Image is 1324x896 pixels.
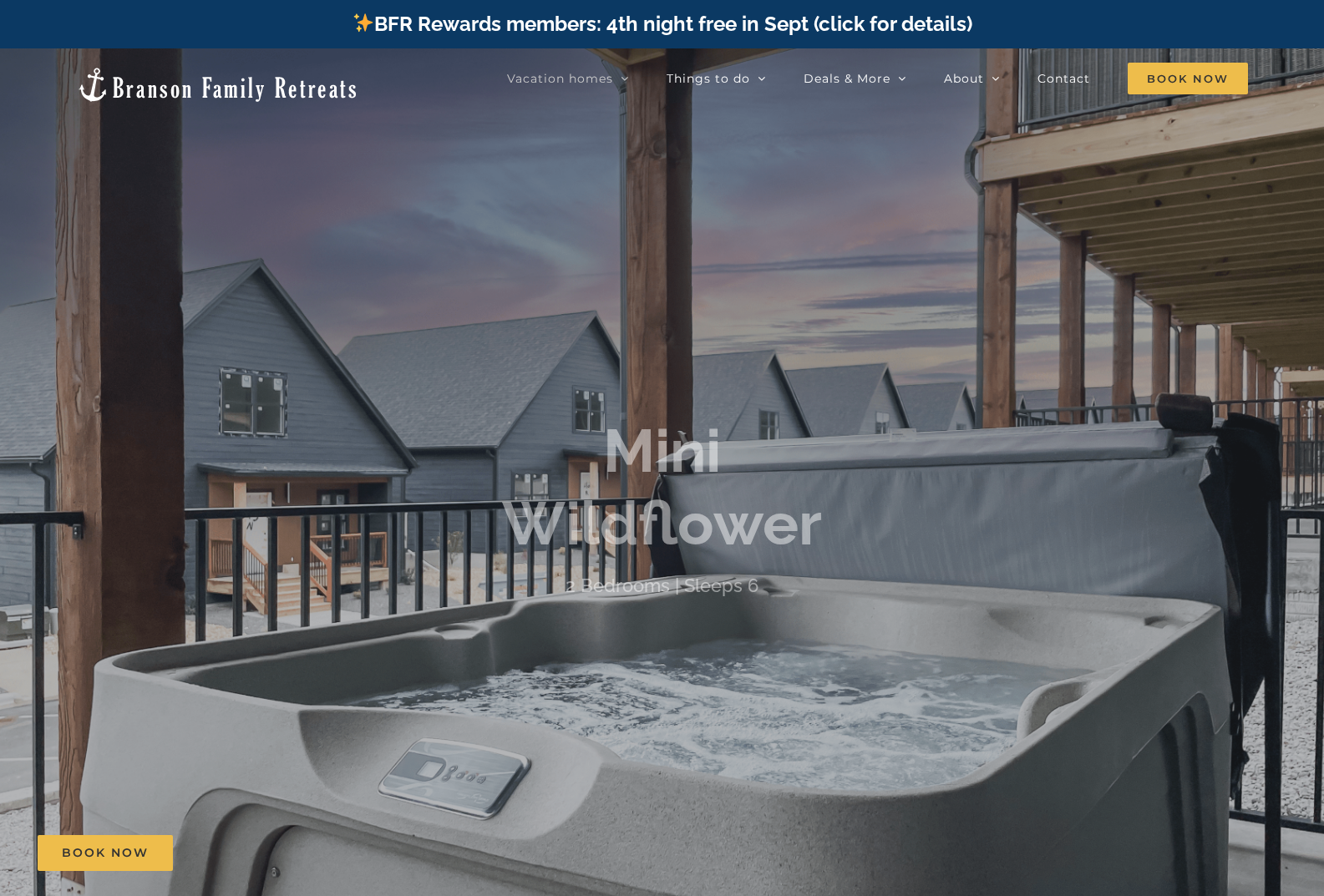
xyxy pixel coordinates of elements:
a: Contact [1037,62,1090,95]
span: Contact [1037,73,1090,84]
a: Vacation homes [507,62,629,95]
img: Branson Family Retreats Logo [76,66,359,104]
span: About [944,73,984,84]
b: Mini Wildflower [502,415,822,558]
h4: 2 Bedrooms | Sleeps 6 [566,575,758,596]
a: Deals & More [804,62,906,95]
span: Things to do [667,73,750,84]
nav: Main Menu [507,62,1248,95]
span: Book Now [62,846,149,860]
img: ✨ [353,13,373,33]
a: About [944,62,1000,95]
span: Vacation homes [507,73,613,84]
a: Things to do [667,62,766,95]
a: BFR Rewards members: 4th night free in Sept (click for details) [352,12,972,36]
a: Book Now [38,835,173,871]
span: Deals & More [804,73,890,84]
span: Book Now [1128,63,1248,94]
